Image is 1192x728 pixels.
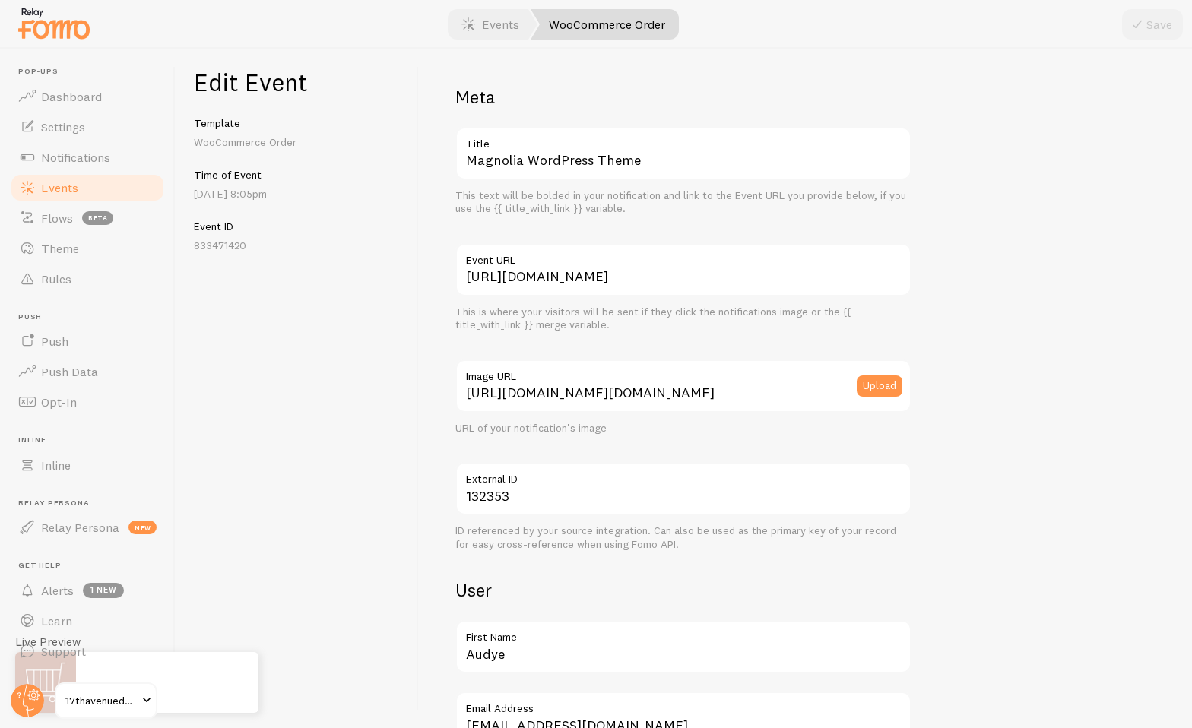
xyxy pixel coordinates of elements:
[857,375,902,397] button: Upload
[41,241,79,256] span: Theme
[455,127,911,153] label: Title
[16,4,92,43] img: fomo-relay-logo-orange.svg
[455,305,911,332] div: This is where your visitors will be sent if they click the notifications image or the {{ title_wi...
[455,578,911,602] h2: User
[128,521,157,534] span: new
[9,636,166,666] a: Support
[41,613,72,628] span: Learn
[18,561,166,571] span: Get Help
[41,210,73,226] span: Flows
[41,644,86,659] span: Support
[41,583,74,598] span: Alerts
[41,334,68,349] span: Push
[41,394,77,410] span: Opt-In
[18,435,166,445] span: Inline
[455,85,911,109] h2: Meta
[194,135,400,150] p: WooCommerce Order
[455,462,911,488] label: External ID
[41,457,71,473] span: Inline
[18,67,166,77] span: Pop-ups
[194,220,400,233] h5: Event ID
[9,264,166,294] a: Rules
[41,180,78,195] span: Events
[41,119,85,135] span: Settings
[9,112,166,142] a: Settings
[9,606,166,636] a: Learn
[41,150,110,165] span: Notifications
[455,422,911,435] div: URL of your notification's image
[9,512,166,543] a: Relay Persona new
[194,116,400,130] h5: Template
[455,189,911,216] div: This text will be bolded in your notification and link to the Event URL you provide below, if you...
[83,583,124,598] span: 1 new
[455,359,911,385] label: Image URL
[194,238,400,253] p: 833471420
[9,233,166,264] a: Theme
[9,203,166,233] a: Flows beta
[455,620,911,646] label: First Name
[194,168,400,182] h5: Time of Event
[82,211,113,225] span: beta
[41,89,102,104] span: Dashboard
[455,243,911,269] label: Event URL
[194,186,400,201] p: [DATE] 8:05pm
[55,682,157,719] a: 17thavenuedesigns
[18,312,166,322] span: Push
[41,364,98,379] span: Push Data
[9,142,166,173] a: Notifications
[9,356,166,387] a: Push Data
[18,499,166,508] span: Relay Persona
[455,692,911,717] label: Email Address
[9,387,166,417] a: Opt-In
[41,520,119,535] span: Relay Persona
[9,450,166,480] a: Inline
[9,326,166,356] a: Push
[455,524,911,551] div: ID referenced by your source integration. Can also be used as the primary key of your record for ...
[9,575,166,606] a: Alerts 1 new
[9,173,166,203] a: Events
[194,67,400,98] h1: Edit Event
[9,81,166,112] a: Dashboard
[41,271,71,286] span: Rules
[65,692,138,710] span: 17thavenuedesigns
